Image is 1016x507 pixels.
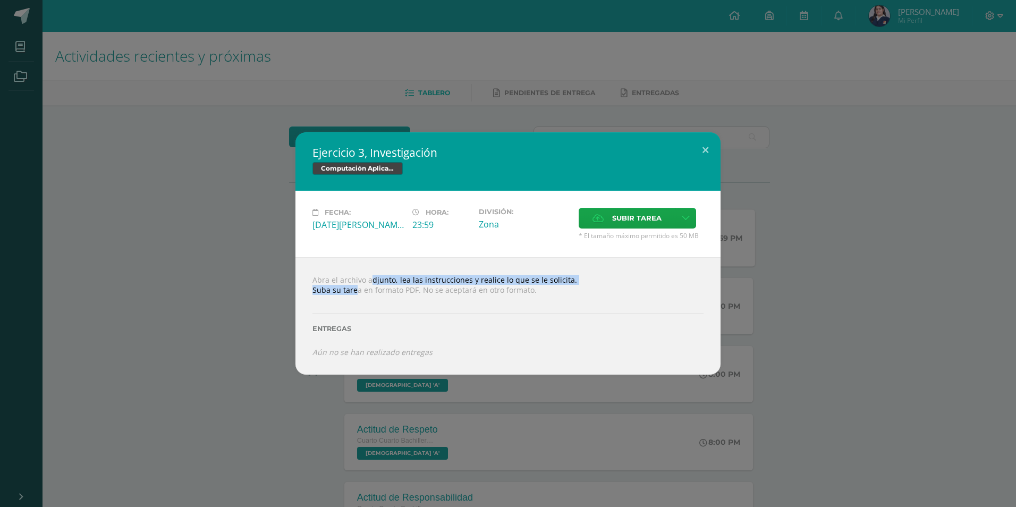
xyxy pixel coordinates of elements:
i: Aún no se han realizado entregas [312,347,433,357]
div: [DATE][PERSON_NAME] [312,219,404,231]
span: Computación Aplicada [312,162,403,175]
div: Zona [479,218,570,230]
div: 23:59 [412,219,470,231]
div: Abra el archivo adjunto, lea las instrucciones y realice lo que se le solicita. Suba su tarea en ... [295,257,721,375]
span: Fecha: [325,208,351,216]
span: * El tamaño máximo permitido es 50 MB [579,231,704,240]
label: División: [479,208,570,216]
span: Subir tarea [612,208,662,228]
h2: Ejercicio 3, Investigación [312,145,704,160]
label: Entregas [312,325,704,333]
button: Close (Esc) [690,132,721,168]
span: Hora: [426,208,448,216]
